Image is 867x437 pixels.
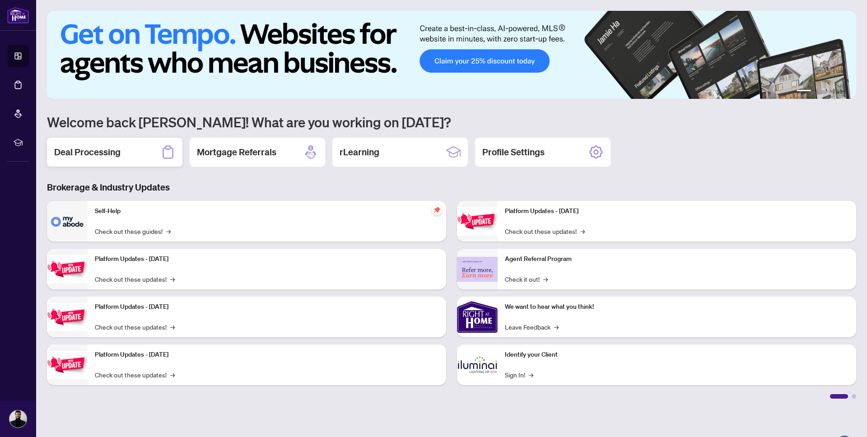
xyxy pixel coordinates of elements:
[166,226,171,236] span: →
[432,205,443,215] span: pushpin
[457,297,498,337] img: We want to hear what you think!
[554,322,559,332] span: →
[831,405,858,432] button: Open asap
[822,90,825,93] button: 3
[505,226,585,236] a: Check out these updates!→
[47,181,856,194] h3: Brokerage & Industry Updates
[836,90,840,93] button: 5
[95,370,175,380] a: Check out these updates!→
[197,146,276,158] h2: Mortgage Referrals
[47,11,856,99] img: Slide 0
[9,410,27,428] img: Profile Icon
[47,255,88,284] img: Platform Updates - September 16, 2025
[47,113,856,130] h1: Welcome back [PERSON_NAME]! What are you working on [DATE]?
[95,302,439,312] p: Platform Updates - [DATE]
[505,302,849,312] p: We want to hear what you think!
[505,350,849,360] p: Identify your Client
[54,146,121,158] h2: Deal Processing
[340,146,379,158] h2: rLearning
[505,322,559,332] a: Leave Feedback→
[47,201,88,242] img: Self-Help
[829,90,833,93] button: 4
[482,146,545,158] h2: Profile Settings
[797,90,811,93] button: 1
[95,322,175,332] a: Check out these updates!→
[170,370,175,380] span: →
[95,350,439,360] p: Platform Updates - [DATE]
[95,254,439,264] p: Platform Updates - [DATE]
[505,370,533,380] a: Sign In!→
[543,274,548,284] span: →
[529,370,533,380] span: →
[7,7,29,23] img: logo
[505,254,849,264] p: Agent Referral Program
[580,226,585,236] span: →
[457,257,498,282] img: Agent Referral Program
[170,274,175,284] span: →
[844,90,847,93] button: 6
[47,303,88,331] img: Platform Updates - July 21, 2025
[95,274,175,284] a: Check out these updates!→
[95,206,439,216] p: Self-Help
[505,206,849,216] p: Platform Updates - [DATE]
[170,322,175,332] span: →
[457,207,498,236] img: Platform Updates - June 23, 2025
[457,344,498,385] img: Identify your Client
[95,226,171,236] a: Check out these guides!→
[505,274,548,284] a: Check it out!→
[47,351,88,379] img: Platform Updates - July 8, 2025
[815,90,818,93] button: 2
